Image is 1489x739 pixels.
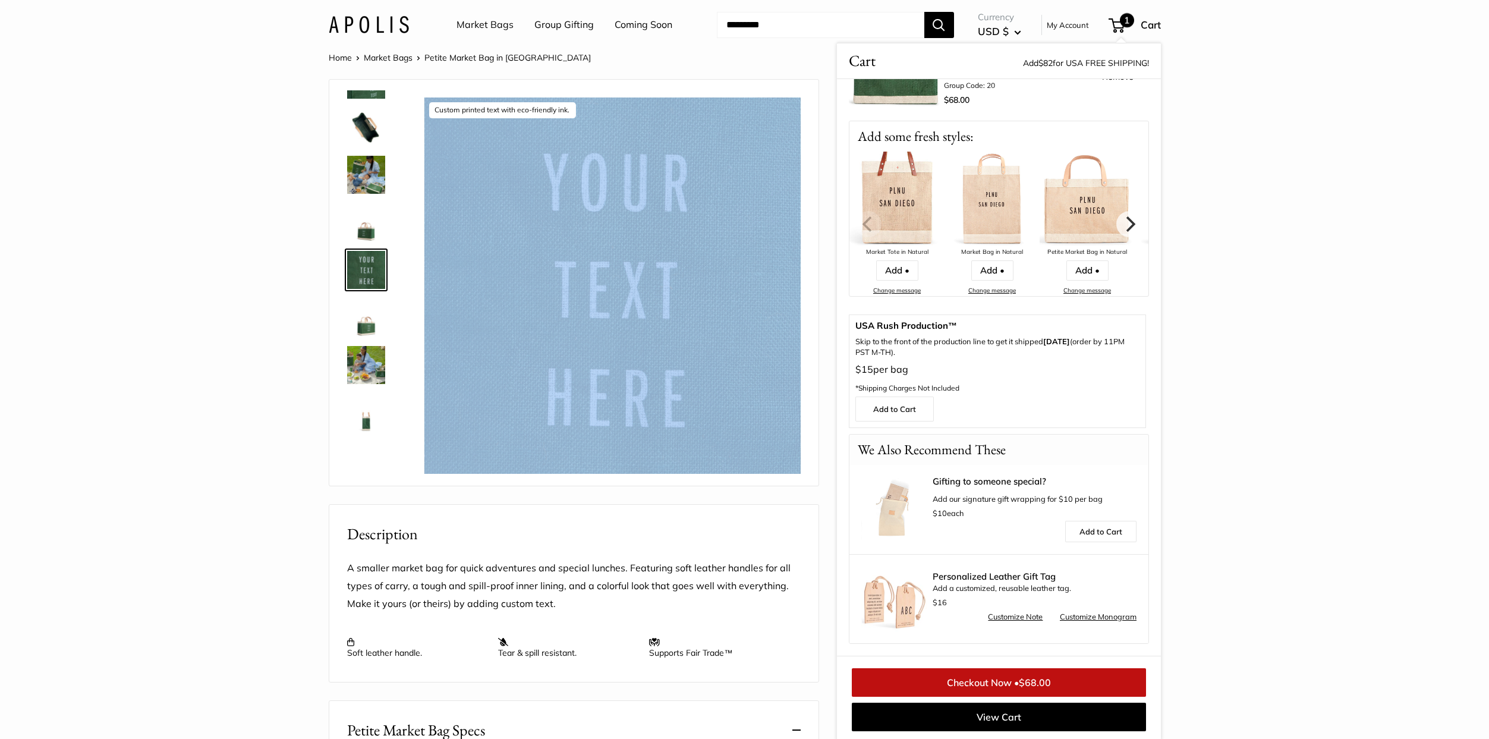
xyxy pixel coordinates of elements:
a: Add • [1066,260,1108,281]
a: Petite Market Bag in Field Green [345,344,388,386]
span: Cart [1141,18,1161,31]
img: description_Custom printed text with eco-friendly ink. [424,98,800,474]
p: We Also Recommend These [849,435,1014,465]
li: Your text: PLNU | [GEOGRAPHIC_DATA] | [944,59,1075,80]
img: Petite Market Bag in Field Green [347,298,385,337]
a: Coming Soon [615,16,672,34]
span: Cart [849,49,876,73]
h2: Description [347,523,801,546]
span: each [933,508,964,518]
span: *Shipping Charges Not Included [855,383,959,392]
span: Add for USA FREE SHIPPING! [1023,58,1149,68]
a: Checkout Now •$68.00 [852,668,1146,697]
a: Petite Market Bag in Field Green [345,153,388,196]
span: Personalized Leather Gift Tag [933,572,1137,581]
span: $82 [1038,58,1053,68]
a: Market Bags [364,52,413,63]
span: Petite Market Bag in [GEOGRAPHIC_DATA] [424,52,591,63]
img: Luggage Tag [861,566,927,631]
a: Add • [876,260,918,281]
span: $10 [933,508,947,518]
a: Change message [873,287,921,294]
a: Change message [968,287,1016,294]
a: description_12.5" wide, 9.5" high, 5.5" deep; handles: 3.5" drop [345,391,388,434]
div: Add a customized, reusable leather tag. [933,572,1137,610]
iframe: Sign Up via Text for Offers [10,694,127,729]
button: Search [924,12,954,38]
p: A smaller market bag for quick adventures and special lunches. Featuring soft leather handles for... [347,559,801,613]
p: Add some fresh styles: [849,121,1148,152]
a: Add • [971,260,1013,281]
a: View Cart [852,703,1146,731]
a: My Account [1047,18,1089,32]
img: description_Make it yours with custom printed text. [849,14,944,109]
span: USD $ [978,25,1009,37]
button: Next [1116,211,1142,237]
a: description_Custom printed text with eco-friendly ink. [345,249,388,291]
p: Supports Fair Trade™ [649,637,788,658]
a: Group Gifting [534,16,594,34]
li: Group Code: 20 [944,80,1075,91]
div: Market Tote in Natural [849,247,945,258]
img: description_Seal of authenticity printed on the backside of every bag. [347,441,385,479]
img: Petite Market Bag in Field Green [347,156,385,194]
img: Petite Market Bag in Field Green [347,203,385,241]
p: Soft leather handle. [347,637,486,658]
a: Customize Note [988,610,1043,624]
img: Petite Market Bag in Field Green [347,346,385,384]
a: Add to Cart [855,397,934,422]
a: Petite Market Bag in Field Green [345,201,388,244]
span: $15 [855,363,873,375]
a: description_Spacious inner area with room for everything. Plus water-resistant lining. [345,106,388,149]
button: USD $ [978,22,1021,41]
a: Home [329,52,352,63]
img: description_Spacious inner area with room for everything. Plus water-resistant lining. [347,108,385,146]
span: $68.00 [944,95,969,105]
div: Custom printed text with eco-friendly ink. [429,102,575,118]
a: description_Seal of authenticity printed on the backside of every bag. [345,439,388,482]
input: Search... [717,12,924,38]
img: Apolis [329,16,409,33]
div: Market Bag in Natural [945,247,1040,258]
a: Customize Monogram [1060,610,1137,624]
span: $68.00 [1019,677,1051,688]
span: Currency [978,9,1021,26]
div: Add our signature gift wrapping for $10 per bag [933,477,1137,521]
a: 1 Cart [1110,15,1161,34]
img: description_12.5" wide, 9.5" high, 5.5" deep; handles: 3.5" drop [347,394,385,432]
span: 1 [1120,13,1134,27]
p: Tear & spill resistant. [498,637,637,658]
a: Change message [1063,287,1111,294]
a: Market Bags [457,16,514,34]
span: USA Rush Production™ [855,321,1139,331]
a: Gifting to someone special? [933,477,1137,486]
nav: Breadcrumb [329,50,591,65]
div: Petite Market Bag in Natural [1040,247,1135,258]
img: Apolis Signature Gift Wrapping [861,477,927,542]
div: Market Bag in Black [1135,247,1230,258]
span: $16 [933,598,947,607]
p: Skip to the front of the production line to get it shipped (order by 11PM PST M-TH). [855,337,1139,358]
b: [DATE] [1043,337,1070,346]
a: Add to Cart [1065,521,1136,542]
img: description_Custom printed text with eco-friendly ink. [347,251,385,289]
p: per bag [855,361,1139,397]
a: Remove [1102,73,1134,81]
a: Petite Market Bag in Field Green [345,296,388,339]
